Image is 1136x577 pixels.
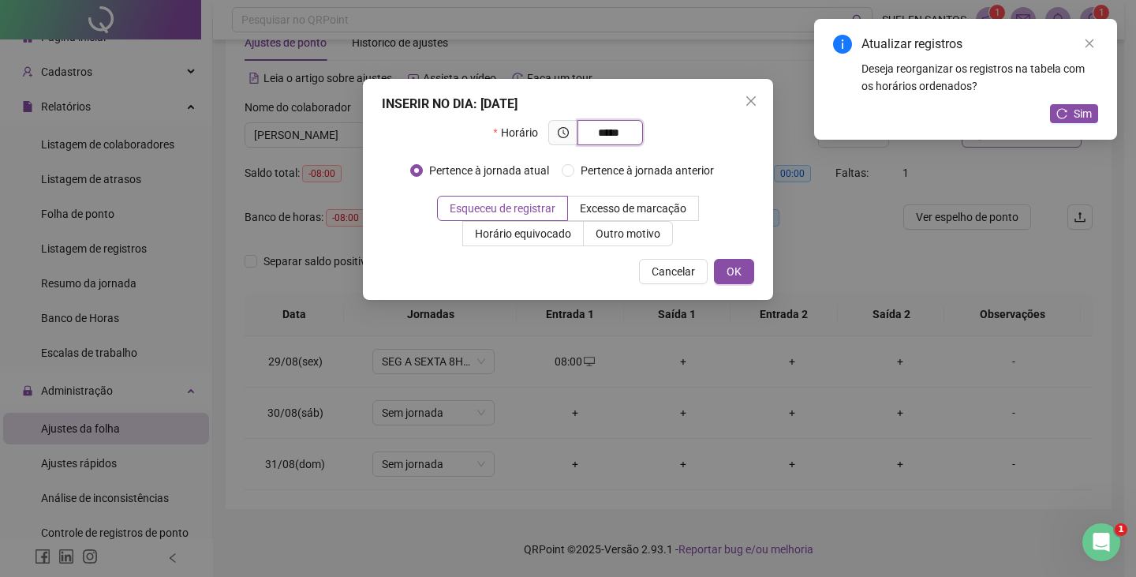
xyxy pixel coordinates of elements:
[1115,523,1127,536] span: 1
[450,202,555,215] span: Esqueceu de registrar
[1081,35,1098,52] a: Close
[861,35,1098,54] div: Atualizar registros
[382,95,754,114] div: INSERIR NO DIA : [DATE]
[1056,108,1067,119] span: reload
[493,120,547,145] label: Horário
[596,227,660,240] span: Outro motivo
[558,127,569,138] span: clock-circle
[833,35,852,54] span: info-circle
[652,263,695,280] span: Cancelar
[745,95,757,107] span: close
[574,162,720,179] span: Pertence à jornada anterior
[1084,38,1095,49] span: close
[423,162,555,179] span: Pertence à jornada atual
[738,88,764,114] button: Close
[475,227,571,240] span: Horário equivocado
[580,202,686,215] span: Excesso de marcação
[861,60,1098,95] div: Deseja reorganizar os registros na tabela com os horários ordenados?
[727,263,742,280] span: OK
[1050,104,1098,123] button: Sim
[714,259,754,284] button: OK
[639,259,708,284] button: Cancelar
[1074,105,1092,122] span: Sim
[1082,523,1120,561] iframe: Intercom live chat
